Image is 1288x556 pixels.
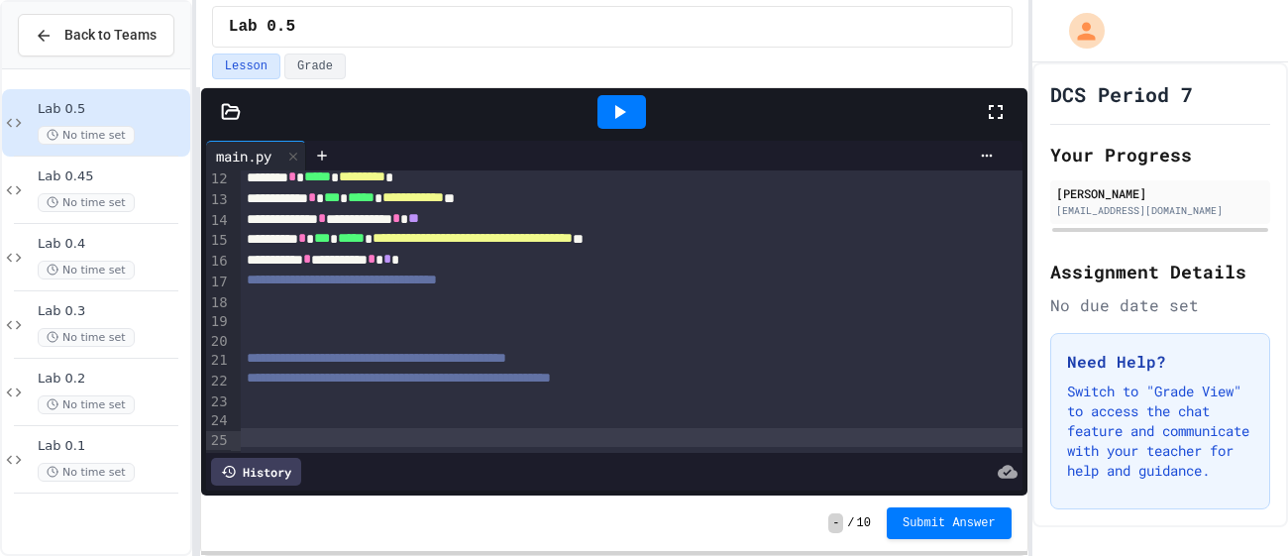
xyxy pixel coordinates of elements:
button: Lesson [212,54,280,79]
h2: Assignment Details [1050,258,1270,285]
div: 23 [206,392,231,412]
div: main.py [206,146,281,167]
div: 12 [206,169,231,190]
span: / [847,515,854,531]
div: 24 [206,411,231,431]
span: Lab 0.45 [38,168,186,185]
span: No time set [38,193,135,212]
span: - [828,513,843,533]
span: No time set [38,463,135,482]
span: Lab 0.1 [38,438,186,455]
button: Grade [284,54,346,79]
div: 22 [206,372,231,392]
div: main.py [206,141,306,170]
h3: Need Help? [1067,350,1253,374]
div: 26 [206,450,231,470]
button: Back to Teams [18,14,174,56]
span: 10 [857,515,871,531]
h2: Your Progress [1050,141,1270,168]
span: Lab 0.3 [38,303,186,320]
div: 18 [206,293,231,313]
div: 13 [206,190,231,211]
div: 17 [206,273,231,293]
p: Switch to "Grade View" to access the chat feature and communicate with your teacher for help and ... [1067,382,1253,481]
button: Submit Answer [887,507,1012,539]
span: No time set [38,126,135,145]
div: 20 [206,332,231,352]
span: Back to Teams [64,25,157,46]
span: Lab 0.4 [38,236,186,253]
div: History [211,458,301,486]
div: 25 [206,431,231,451]
div: 15 [206,231,231,252]
div: 14 [206,211,231,232]
div: My Account [1048,8,1110,54]
span: Lab 0.5 [38,101,186,118]
div: 21 [206,351,231,372]
span: No time set [38,328,135,347]
span: No time set [38,395,135,414]
span: No time set [38,261,135,279]
span: Submit Answer [903,515,996,531]
span: Lab 0.5 [229,15,295,39]
h1: DCS Period 7 [1050,80,1193,108]
div: [PERSON_NAME] [1056,184,1264,202]
div: No due date set [1050,293,1270,317]
div: [EMAIL_ADDRESS][DOMAIN_NAME] [1056,203,1264,218]
span: Lab 0.2 [38,371,186,388]
div: 16 [206,252,231,273]
div: 19 [206,312,231,332]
